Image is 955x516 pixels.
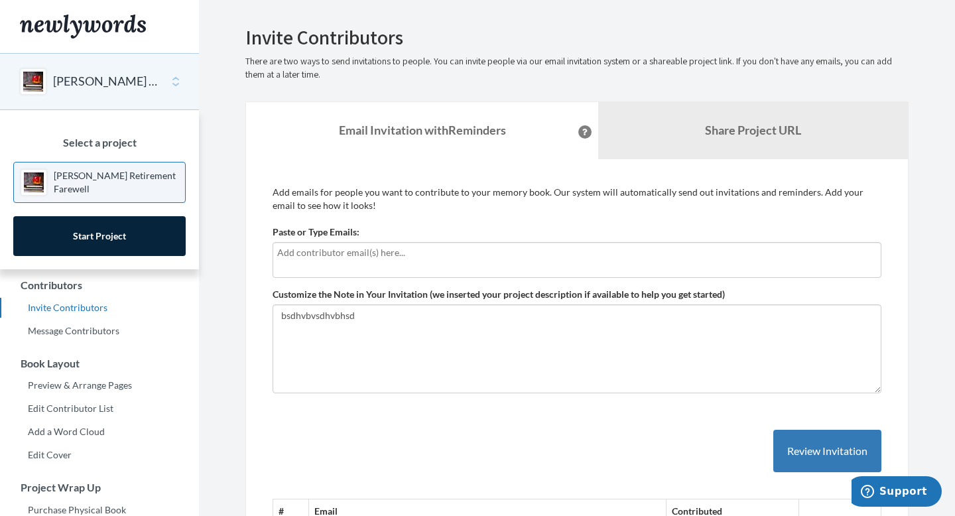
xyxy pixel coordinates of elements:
[245,55,909,82] p: There are two ways to send invitations to people. You can invite people via our email invitation ...
[245,27,909,48] h2: Invite Contributors
[277,245,877,260] input: Add contributor email(s) here...
[773,430,881,473] button: Review Invitation
[273,226,359,239] label: Paste or Type Emails:
[54,169,178,196] p: [PERSON_NAME] Retirement Farewell
[273,288,725,301] label: Customize the Note in Your Invitation (we inserted your project description if available to help ...
[1,279,199,291] h3: Contributors
[273,186,881,212] p: Add emails for people you want to contribute to your memory book. Our system will automatically s...
[13,216,186,256] a: Start Project
[53,73,160,90] button: [PERSON_NAME] Retirement Farewell
[852,476,942,509] iframe: Opens a widget where you can chat to one of our agents
[273,304,881,393] textarea: bsdhvbvsdhvbhsd
[1,357,199,369] h3: Book Layout
[705,123,801,137] b: Share Project URL
[13,162,186,203] a: [PERSON_NAME] Retirement Farewell
[20,15,146,38] img: Newlywords logo
[1,482,199,493] h3: Project Wrap Up
[339,123,506,137] strong: Email Invitation with Reminders
[13,137,186,149] h3: Select a project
